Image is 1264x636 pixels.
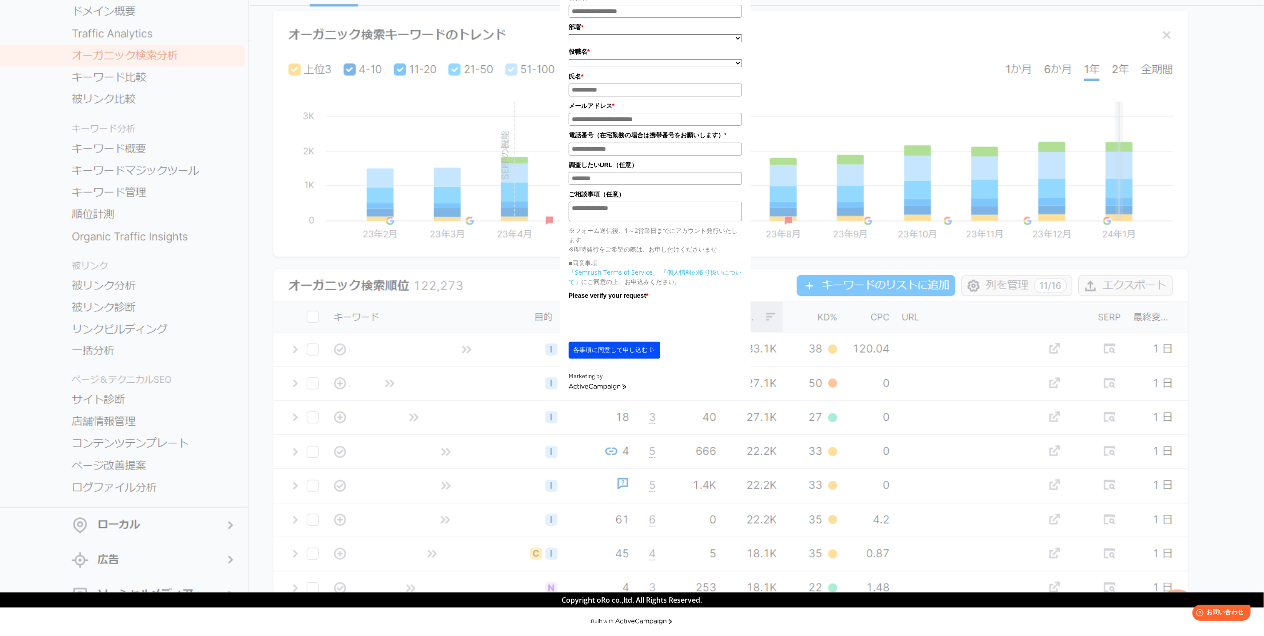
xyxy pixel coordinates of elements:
[569,47,742,56] label: 役職名
[569,101,742,111] label: メールアドレス
[569,226,742,254] p: ※フォーム送信後、1～2営業日までにアカウント発行いたします ※即時発行をご希望の際は、お申し付けくださいませ
[569,160,742,170] label: 調査したいURL（任意）
[562,595,702,605] span: Copyright oRo co.,ltd. All Rights Reserved.
[569,189,742,199] label: ご相談事項（任意）
[591,618,614,625] div: Built with
[569,303,704,337] iframe: reCAPTCHA
[569,72,742,81] label: 氏名
[569,268,742,286] p: にご同意の上、お申込みください。
[569,372,742,381] div: Marketing by
[569,268,659,276] a: 「Semrush Terms of Service」
[569,291,742,300] label: Please verify your request
[569,342,660,359] button: 各事項に同意して申し込む ▷
[569,22,742,32] label: 部署
[569,130,742,140] label: 電話番号（在宅勤務の場合は携帯番号をお願いします）
[569,268,742,286] a: 「個人情報の取り扱いについて」
[1185,601,1254,626] iframe: Help widget launcher
[569,258,742,268] p: ■同意事項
